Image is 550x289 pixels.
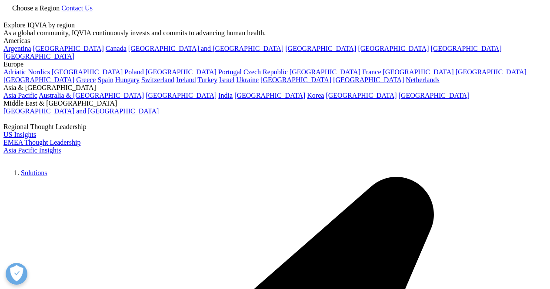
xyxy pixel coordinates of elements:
[128,45,283,52] a: [GEOGRAPHIC_DATA] and [GEOGRAPHIC_DATA]
[260,76,331,83] a: [GEOGRAPHIC_DATA]
[52,68,123,76] a: [GEOGRAPHIC_DATA]
[3,123,547,131] div: Regional Thought Leadership
[115,76,140,83] a: Hungary
[6,263,27,285] button: Open Preferences
[28,68,50,76] a: Nordics
[3,45,31,52] a: Argentina
[3,107,159,115] a: [GEOGRAPHIC_DATA] and [GEOGRAPHIC_DATA]
[237,76,259,83] a: Ukraine
[124,68,143,76] a: Poland
[3,146,61,154] a: Asia Pacific Insights
[399,92,470,99] a: [GEOGRAPHIC_DATA]
[234,92,305,99] a: [GEOGRAPHIC_DATA]
[197,76,217,83] a: Turkey
[76,76,96,83] a: Greece
[3,21,547,29] div: Explore IQVIA by region
[146,92,217,99] a: [GEOGRAPHIC_DATA]
[362,68,381,76] a: France
[21,169,47,176] a: Solutions
[141,76,174,83] a: Switzerland
[290,68,360,76] a: [GEOGRAPHIC_DATA]
[326,92,397,99] a: [GEOGRAPHIC_DATA]
[285,45,356,52] a: [GEOGRAPHIC_DATA]
[307,92,324,99] a: Korea
[333,76,404,83] a: [GEOGRAPHIC_DATA]
[3,84,547,92] div: Asia & [GEOGRAPHIC_DATA]
[3,37,547,45] div: Americas
[106,45,127,52] a: Canada
[456,68,527,76] a: [GEOGRAPHIC_DATA]
[3,68,26,76] a: Adriatic
[243,68,288,76] a: Czech Republic
[431,45,502,52] a: [GEOGRAPHIC_DATA]
[3,92,37,99] a: Asia Pacific
[3,131,36,138] a: US Insights
[3,53,74,60] a: [GEOGRAPHIC_DATA]
[146,68,217,76] a: [GEOGRAPHIC_DATA]
[218,68,242,76] a: Portugal
[176,76,196,83] a: Ireland
[61,4,93,12] a: Contact Us
[406,76,439,83] a: Netherlands
[219,76,235,83] a: Israel
[358,45,429,52] a: [GEOGRAPHIC_DATA]
[3,100,547,107] div: Middle East & [GEOGRAPHIC_DATA]
[3,139,80,146] a: EMEA Thought Leadership
[383,68,454,76] a: [GEOGRAPHIC_DATA]
[3,29,547,37] div: As a global community, IQVIA continuously invests and commits to advancing human health.
[12,4,60,12] span: Choose a Region
[39,92,144,99] a: Australia & [GEOGRAPHIC_DATA]
[218,92,233,99] a: India
[97,76,113,83] a: Spain
[33,45,104,52] a: [GEOGRAPHIC_DATA]
[3,76,74,83] a: [GEOGRAPHIC_DATA]
[3,60,547,68] div: Europe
